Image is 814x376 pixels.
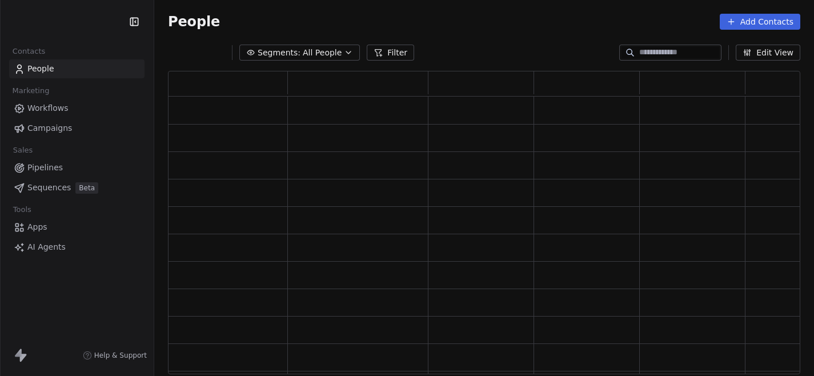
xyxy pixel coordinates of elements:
span: Sales [8,142,38,159]
span: Campaigns [27,122,72,134]
button: Filter [367,45,414,61]
span: Pipelines [27,162,63,174]
a: Apps [9,218,145,237]
span: AI Agents [27,241,66,253]
a: Campaigns [9,119,145,138]
span: People [27,63,54,75]
span: Apps [27,221,47,233]
span: People [168,13,220,30]
span: Segments: [258,47,300,59]
span: Workflows [27,102,69,114]
button: Edit View [736,45,800,61]
button: Add Contacts [720,14,800,30]
a: Pipelines [9,158,145,177]
span: Contacts [7,43,50,60]
a: Help & Support [83,351,147,360]
a: SequencesBeta [9,178,145,197]
span: Help & Support [94,351,147,360]
span: Marketing [7,82,54,99]
a: People [9,59,145,78]
span: Beta [75,182,98,194]
span: Sequences [27,182,71,194]
a: AI Agents [9,238,145,257]
span: All People [303,47,342,59]
a: Workflows [9,99,145,118]
span: Tools [8,201,36,218]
